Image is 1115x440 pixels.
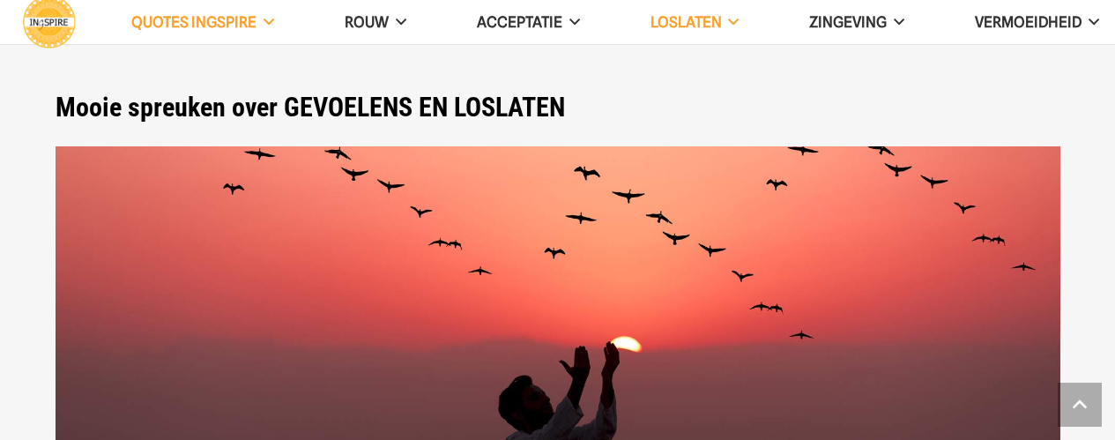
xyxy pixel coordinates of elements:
a: Terug naar top [1058,383,1102,427]
h1: Mooie spreuken over GEVOELENS EN LOSLATEN [56,92,1060,123]
span: Loslaten [650,13,722,31]
span: Acceptatie Menu [562,14,580,30]
span: VERMOEIDHEID [975,13,1082,31]
span: Acceptatie [477,13,562,31]
span: QUOTES INGSPIRE [131,13,256,31]
span: Loslaten Menu [722,14,740,30]
span: ROUW Menu [389,14,406,30]
span: Zingeving [809,13,887,31]
span: VERMOEIDHEID Menu [1082,14,1099,30]
span: Zingeving Menu [887,14,904,30]
span: ROUW [345,13,389,31]
span: QUOTES INGSPIRE Menu [256,14,274,30]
